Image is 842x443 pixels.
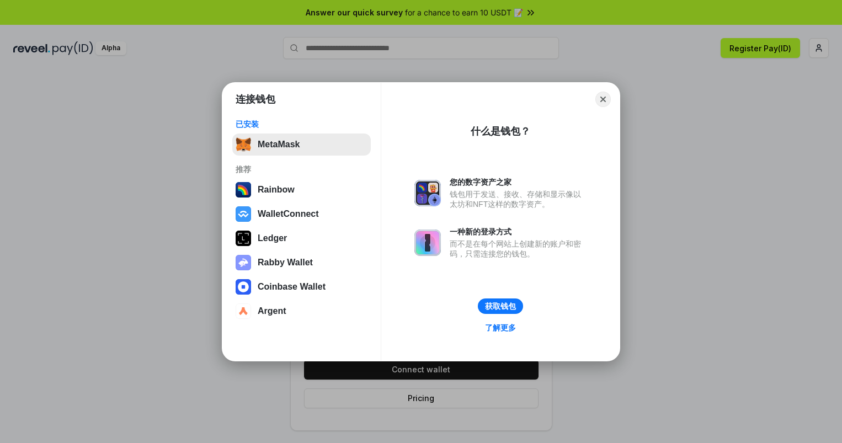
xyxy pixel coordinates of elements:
button: WalletConnect [232,203,371,225]
img: svg+xml,%3Csvg%20width%3D%22120%22%20height%3D%22120%22%20viewBox%3D%220%200%20120%20120%22%20fil... [236,182,251,198]
div: 而不是在每个网站上创建新的账户和密码，只需连接您的钱包。 [450,239,587,259]
div: 什么是钱包？ [471,125,530,138]
img: svg+xml,%3Csvg%20xmlns%3D%22http%3A%2F%2Fwww.w3.org%2F2000%2Fsvg%22%20fill%3D%22none%22%20viewBox... [414,180,441,206]
button: 获取钱包 [478,298,523,314]
div: Coinbase Wallet [258,282,326,292]
div: 您的数字资产之家 [450,177,587,187]
a: 了解更多 [478,321,523,335]
img: svg+xml,%3Csvg%20width%3D%2228%22%20height%3D%2228%22%20viewBox%3D%220%200%2028%2028%22%20fill%3D... [236,303,251,319]
img: svg+xml,%3Csvg%20width%3D%2228%22%20height%3D%2228%22%20viewBox%3D%220%200%2028%2028%22%20fill%3D... [236,279,251,295]
button: Argent [232,300,371,322]
div: Ledger [258,233,287,243]
div: MetaMask [258,140,300,150]
img: svg+xml,%3Csvg%20fill%3D%22none%22%20height%3D%2233%22%20viewBox%3D%220%200%2035%2033%22%20width%... [236,137,251,152]
div: 已安装 [236,119,367,129]
div: Argent [258,306,286,316]
button: MetaMask [232,134,371,156]
div: 获取钱包 [485,301,516,311]
div: 一种新的登录方式 [450,227,587,237]
div: WalletConnect [258,209,319,219]
img: svg+xml,%3Csvg%20xmlns%3D%22http%3A%2F%2Fwww.w3.org%2F2000%2Fsvg%22%20fill%3D%22none%22%20viewBox... [236,255,251,270]
img: svg+xml,%3Csvg%20width%3D%2228%22%20height%3D%2228%22%20viewBox%3D%220%200%2028%2028%22%20fill%3D... [236,206,251,222]
div: Rabby Wallet [258,258,313,268]
img: svg+xml,%3Csvg%20xmlns%3D%22http%3A%2F%2Fwww.w3.org%2F2000%2Fsvg%22%20width%3D%2228%22%20height%3... [236,231,251,246]
button: Rainbow [232,179,371,201]
div: 推荐 [236,164,367,174]
button: Close [595,92,611,107]
div: 钱包用于发送、接收、存储和显示像以太坊和NFT这样的数字资产。 [450,189,587,209]
div: Rainbow [258,185,295,195]
img: svg+xml,%3Csvg%20xmlns%3D%22http%3A%2F%2Fwww.w3.org%2F2000%2Fsvg%22%20fill%3D%22none%22%20viewBox... [414,229,441,256]
button: Ledger [232,227,371,249]
div: 了解更多 [485,323,516,333]
button: Rabby Wallet [232,252,371,274]
h1: 连接钱包 [236,93,275,106]
button: Coinbase Wallet [232,276,371,298]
